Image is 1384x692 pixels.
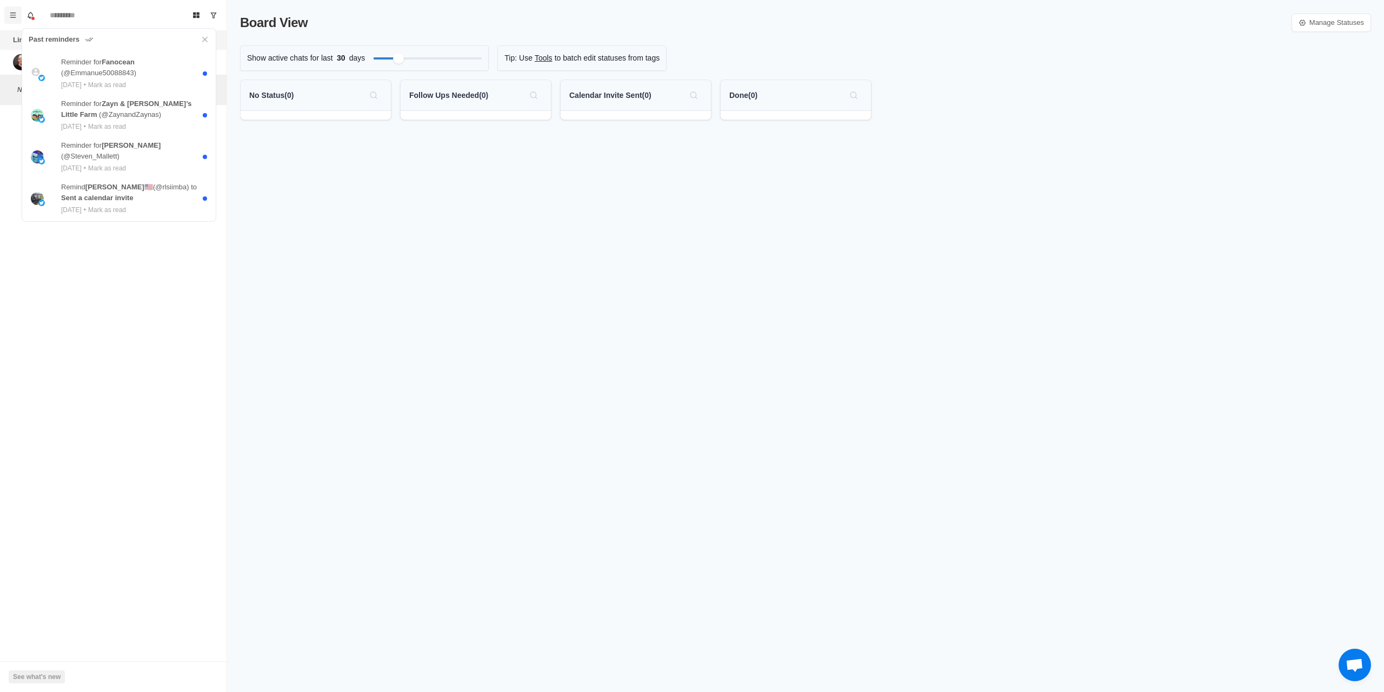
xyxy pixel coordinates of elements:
p: Board View [240,13,308,32]
p: to batch edit statuses from tags [555,52,660,64]
img: picture [31,150,44,163]
p: Past reminders [29,33,79,46]
p: Show active chats for last [247,52,333,64]
p: days [349,52,365,64]
b: [PERSON_NAME]🇺🇸 [85,183,153,191]
b: Zayn & [PERSON_NAME]’s Little Farm [61,100,192,118]
button: Board View [188,6,205,24]
button: Search [365,87,382,104]
div: Filter by activity days [393,53,404,64]
p: Linked Accounts [13,35,69,45]
button: Search [685,87,702,104]
p: [DATE] [61,205,82,215]
p: Mark as read [88,163,126,173]
p: Mark as read [88,205,126,215]
button: Search [845,87,862,104]
p: Tip: Use [504,52,533,64]
img: picture [38,200,45,206]
button: Menu [4,6,22,24]
img: picture [38,75,45,81]
button: See what's new [9,670,65,683]
p: [DATE] [61,122,82,131]
p: No active filters [17,85,205,95]
p: [DATE] [61,80,82,90]
button: Close [198,33,211,46]
button: Mark all as read [83,33,96,46]
p: • [84,205,86,215]
button: Search [525,87,542,104]
p: Reminder for (@ Steven_Mallett ) [61,140,198,161]
b: [PERSON_NAME] [102,141,161,149]
img: picture [13,54,29,70]
p: Done ( 0 ) [729,90,757,101]
p: [DATE] [61,163,82,173]
p: Reminder for (@ ZaynandZaynas ) [61,98,198,120]
p: • [84,163,86,173]
p: • [84,122,86,131]
a: Tools [535,52,553,64]
p: Mark as read [88,122,126,131]
p: Reminder for (@ Emmanue50088843 ) [61,57,198,78]
button: Notifications [22,6,39,24]
p: Calendar Invite Sent ( 0 ) [569,90,651,101]
img: picture [38,158,45,164]
span: 30 [333,52,349,64]
img: picture [31,109,44,122]
p: • [84,80,86,90]
button: Show unread conversations [205,6,222,24]
p: Remind (@ rlsiimba ) to [61,182,198,203]
b: Sent a calendar invite [61,194,134,202]
img: picture [38,116,45,123]
p: Mark as read [88,80,126,90]
a: Open chat [1339,649,1371,681]
p: No Status ( 0 ) [249,90,294,101]
b: Fanocean [102,58,135,66]
p: Follow Ups Needed ( 0 ) [409,90,488,101]
a: Manage Statuses [1292,14,1371,32]
img: picture [31,192,44,205]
